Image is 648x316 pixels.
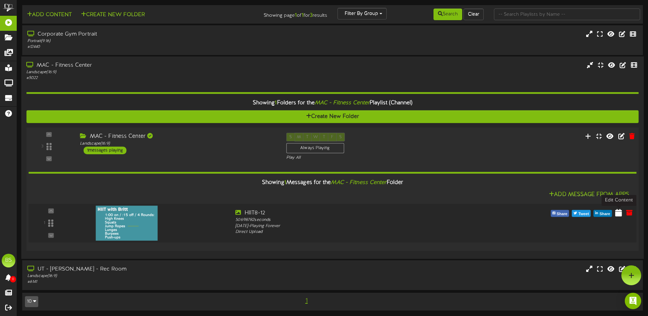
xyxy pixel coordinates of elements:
span: Share [555,210,568,218]
div: MAC - Fitness Center [26,62,275,69]
button: Add Message From Apps [547,190,631,199]
button: Filter By Group [337,8,387,19]
strong: 1 [295,12,297,18]
button: 10 [25,296,38,307]
button: Tweet [572,210,591,217]
span: Tweet [577,210,590,218]
div: Portrait ( 9:16 ) [27,38,276,44]
div: Showing Folders for the Playlist (Channel) [21,96,644,110]
div: UT - [PERSON_NAME] - Rec Room [27,265,276,273]
div: HIIT8-12 [235,209,481,217]
div: # 6141 [27,279,276,285]
div: Open Intercom Messenger [625,293,641,309]
button: Share [594,210,612,217]
button: Share [551,210,569,217]
span: Share [598,210,611,218]
span: 1 [275,100,277,106]
span: 0 [10,276,16,282]
div: 50698782 seconds [235,217,481,223]
img: b258bad5-e098-41e7-9907-f84af67afaca.jpg [96,206,158,240]
div: Play All [286,155,430,161]
button: Create New Folder [79,11,147,19]
div: Landscape ( 16:9 ) [27,273,276,279]
div: [DATE] - Playing Forever [235,223,481,229]
div: Always Playing [286,143,344,153]
span: 1 [284,180,286,186]
div: BS [2,254,15,267]
input: -- Search Playlists by Name -- [494,9,640,20]
div: # 5022 [26,75,275,81]
div: Showing page of for results [228,8,332,19]
strong: 1 [302,12,304,18]
div: Direct Upload [235,229,481,235]
div: MAC - Fitness Center [80,133,276,141]
div: 1 messages playing [84,147,127,154]
div: # 12440 [27,44,276,50]
i: MAC - Fitness Center [315,100,370,106]
button: Add Content [25,11,74,19]
button: Clear [464,9,484,20]
div: Landscape ( 16:9 ) [80,141,276,146]
button: Search [433,9,462,20]
div: Landscape ( 16:9 ) [26,69,275,75]
div: Showing Messages for the Folder [23,175,642,190]
strong: 3 [310,12,313,18]
div: Corporate Gym Portrait [27,30,276,38]
span: 1 [304,297,309,305]
i: MAC - Fitness Center [331,180,386,186]
button: Create New Folder [26,110,638,123]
